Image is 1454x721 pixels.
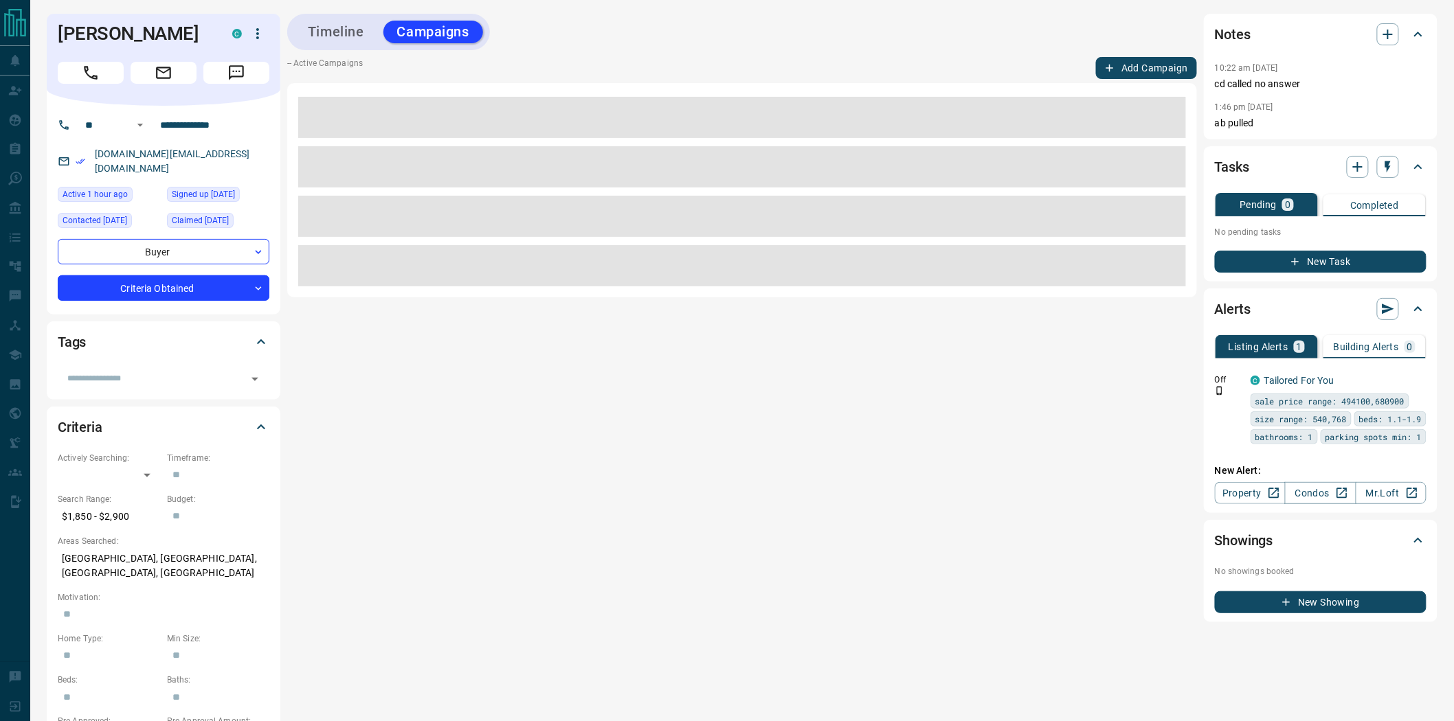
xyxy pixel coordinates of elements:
p: Timeframe: [167,452,269,464]
span: parking spots min: 1 [1326,430,1422,444]
p: Areas Searched: [58,535,269,547]
p: Pending [1240,200,1277,209]
svg: Push Notification Only [1215,386,1224,396]
p: 10:22 am [DATE] [1215,63,1278,73]
div: Thu Jan 23 2025 [167,187,269,206]
button: New Task [1215,251,1427,273]
p: 0 [1407,342,1413,352]
svg: Email Verified [76,157,85,166]
h2: Tasks [1215,156,1249,178]
span: Contacted [DATE] [63,214,127,227]
button: Timeline [294,21,378,43]
p: Completed [1350,201,1399,210]
div: condos.ca [1251,376,1260,385]
button: New Showing [1215,591,1427,613]
span: Signed up [DATE] [172,187,235,201]
div: Alerts [1215,293,1427,325]
p: Listing Alerts [1229,342,1288,352]
button: Add Campaign [1096,57,1197,79]
span: Active 1 hour ago [63,187,128,201]
p: Home Type: [58,632,160,645]
p: Motivation: [58,591,269,604]
h2: Alerts [1215,298,1251,320]
h2: Tags [58,331,86,353]
span: size range: 540,768 [1255,412,1347,426]
span: beds: 1.1-1.9 [1359,412,1422,426]
span: bathrooms: 1 [1255,430,1313,444]
a: Tailored For You [1264,375,1334,386]
div: Mon Aug 18 2025 [58,187,160,206]
button: Open [132,117,148,133]
p: 1:46 pm [DATE] [1215,102,1273,112]
p: Baths: [167,674,269,686]
div: Showings [1215,524,1427,557]
h2: Notes [1215,23,1251,45]
button: Open [245,369,265,389]
a: Property [1215,482,1286,504]
p: Search Range: [58,493,160,505]
h2: Criteria [58,416,102,438]
p: [GEOGRAPHIC_DATA], [GEOGRAPHIC_DATA], [GEOGRAPHIC_DATA], [GEOGRAPHIC_DATA] [58,547,269,584]
h2: Showings [1215,529,1273,551]
p: cd called no answer [1215,77,1427,91]
p: No pending tasks [1215,222,1427,242]
button: Campaigns [383,21,483,43]
p: Min Size: [167,632,269,645]
div: Tags [58,325,269,358]
h1: [PERSON_NAME] [58,23,212,45]
div: Criteria Obtained [58,275,269,301]
p: No showings booked [1215,565,1427,577]
p: Off [1215,374,1242,386]
p: Building Alerts [1334,342,1399,352]
div: Tasks [1215,150,1427,183]
p: 1 [1297,342,1302,352]
p: Actively Searching: [58,452,160,464]
a: [DOMAIN_NAME][EMAIL_ADDRESS][DOMAIN_NAME] [95,148,250,174]
p: -- Active Campaigns [287,57,363,79]
p: ab pulled [1215,116,1427,130]
a: Mr.Loft [1356,482,1427,504]
span: Claimed [DATE] [172,214,229,227]
p: 0 [1285,200,1290,209]
a: Condos [1285,482,1356,504]
p: Budget: [167,493,269,505]
span: sale price range: 494100,680900 [1255,394,1405,408]
p: $1,850 - $2,900 [58,505,160,528]
p: Beds: [58,674,160,686]
div: Buyer [58,239,269,264]
div: Notes [1215,18,1427,51]
div: condos.ca [232,29,242,38]
span: Call [58,62,124,84]
span: Email [131,62,197,84]
p: New Alert: [1215,463,1427,478]
div: Criteria [58,411,269,444]
span: Message [203,62,269,84]
div: Wed Jul 23 2025 [58,213,160,232]
div: Tue Jul 22 2025 [167,213,269,232]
